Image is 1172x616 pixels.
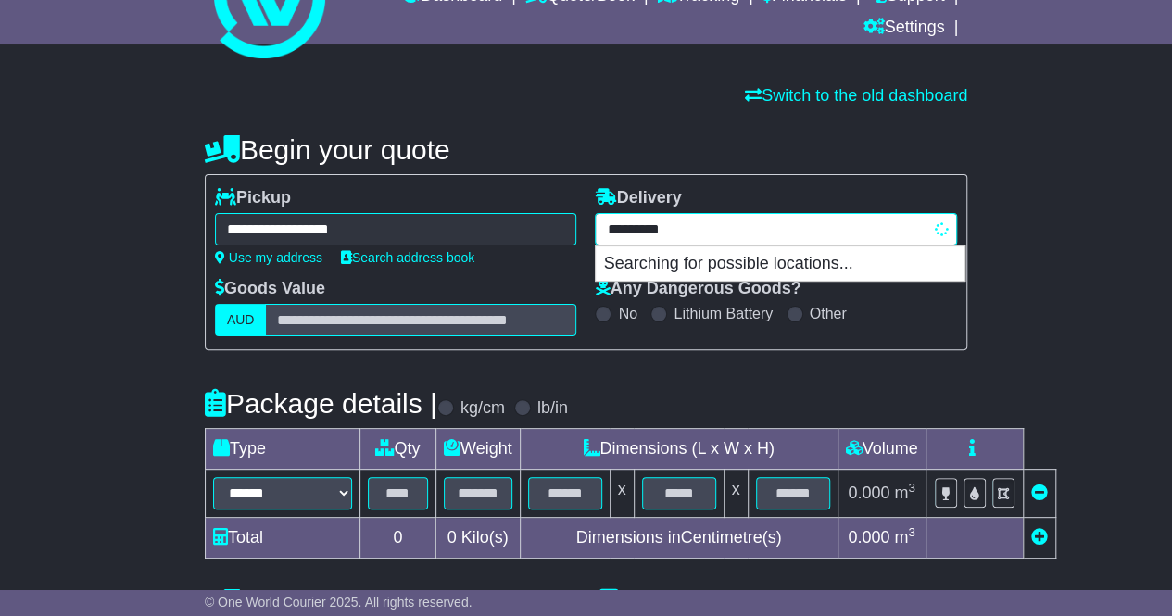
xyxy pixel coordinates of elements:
td: Total [205,518,359,559]
td: 0 [359,518,435,559]
label: Goods Value [215,279,325,299]
label: lb/in [537,398,568,419]
label: Delivery [595,188,681,208]
a: Switch to the old dashboard [745,86,967,105]
label: AUD [215,304,267,336]
span: m [894,484,915,502]
h4: Begin your quote [205,134,967,165]
span: m [894,528,915,547]
span: 0.000 [848,528,889,547]
a: Remove this item [1031,484,1048,502]
a: Use my address [215,250,322,265]
td: x [610,470,634,518]
label: Other [810,305,847,322]
typeahead: Please provide city [595,213,957,245]
span: 0 [447,528,457,547]
h4: Package details | [205,388,437,419]
label: kg/cm [460,398,505,419]
label: Any Dangerous Goods? [595,279,800,299]
label: Pickup [215,188,291,208]
td: Type [205,429,359,470]
td: Dimensions in Centimetre(s) [520,518,838,559]
td: Kilo(s) [435,518,520,559]
p: Searching for possible locations... [596,246,964,282]
a: Search address book [341,250,474,265]
label: Lithium Battery [674,305,773,322]
sup: 3 [908,481,915,495]
label: No [618,305,636,322]
a: Settings [863,13,944,44]
td: x [724,470,748,518]
sup: 3 [908,525,915,539]
span: 0.000 [848,484,889,502]
td: Volume [838,429,926,470]
td: Weight [435,429,520,470]
span: © One World Courier 2025. All rights reserved. [205,595,473,610]
td: Dimensions (L x W x H) [520,429,838,470]
a: Add new item [1031,528,1048,547]
td: Qty [359,429,435,470]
